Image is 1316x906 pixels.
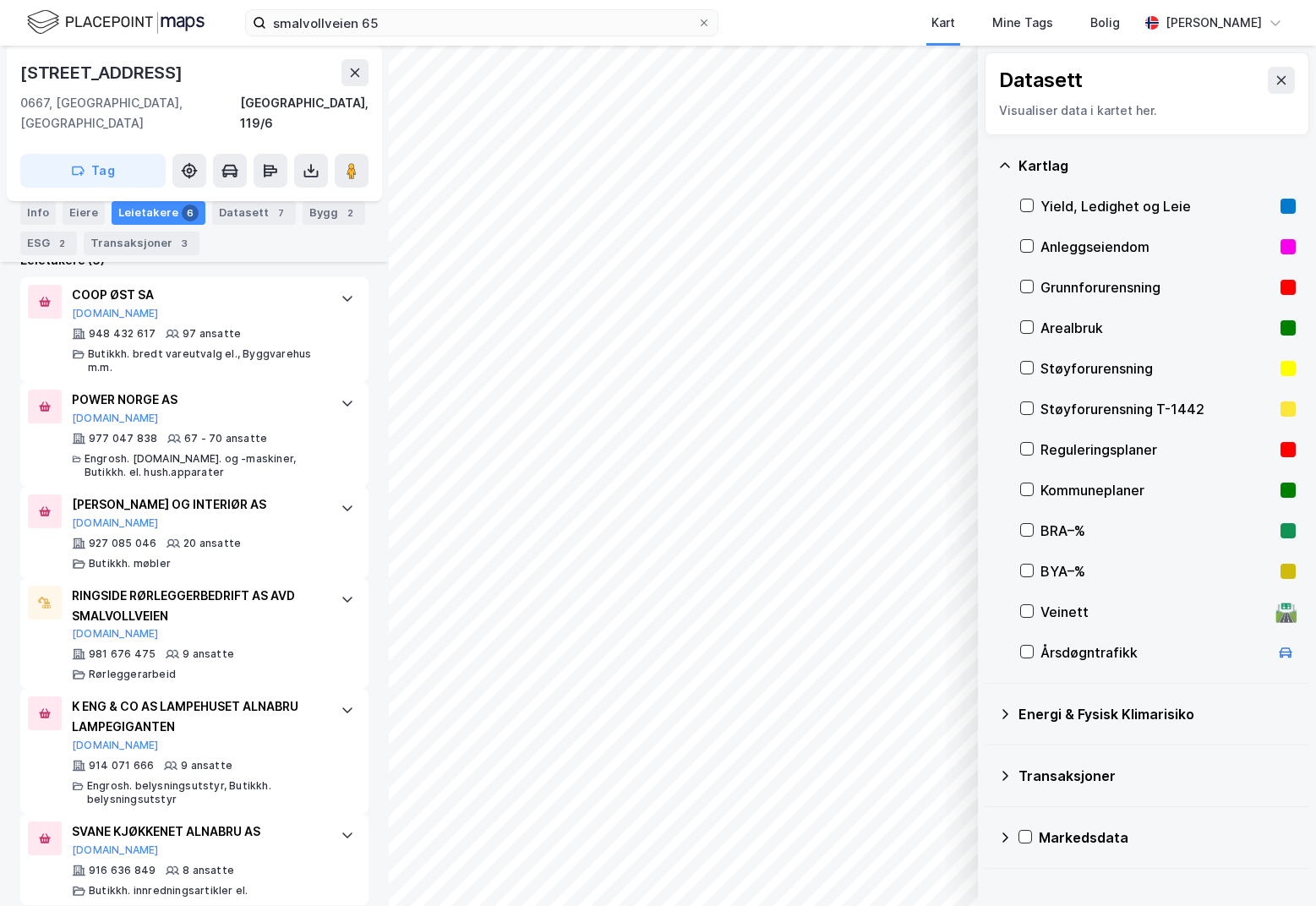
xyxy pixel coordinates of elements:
[1040,602,1269,622] div: Veinett
[1040,237,1274,257] div: Anleggseiendom
[181,759,232,772] div: 9 ansatte
[992,13,1053,33] div: Mine Tags
[183,327,241,341] div: 97 ansatte
[183,537,241,550] div: 20 ansatte
[63,201,105,225] div: Eiere
[20,154,166,188] button: Tag
[1018,766,1296,786] div: Transaksjoner
[85,452,324,479] div: Engrosh. [DOMAIN_NAME]. og -maskiner, Butikkh. el. hush.apparater
[89,537,156,550] div: 927 085 046
[72,821,324,842] div: SVANE KJØKKENET ALNABRU AS
[72,696,324,737] div: K ENG & CO AS LAMPEHUSET ALNABRU LAMPEGIGANTEN
[20,93,240,134] div: 0667, [GEOGRAPHIC_DATA], [GEOGRAPHIC_DATA]
[1018,704,1296,724] div: Energi & Fysisk Klimarisiko
[1166,13,1262,33] div: [PERSON_NAME]
[999,101,1295,121] div: Visualiser data i kartet her.
[266,10,697,35] input: Søk på adresse, matrikkel, gårdeiere, leietakere eller personer
[27,8,205,37] img: logo.f888ab2527a4732fd821a326f86c7f29.svg
[89,557,171,570] div: Butikkh. møbler
[1039,827,1296,848] div: Markedsdata
[20,201,56,225] div: Info
[1040,561,1274,581] div: BYA–%
[1040,399,1274,419] div: Støyforurensning T-1442
[84,232,199,255] div: Transaksjoner
[1040,358,1274,379] div: Støyforurensning
[72,516,159,530] button: [DOMAIN_NAME]
[89,884,248,898] div: Butikkh. innredningsartikler el.
[1040,277,1274,297] div: Grunnforurensning
[53,235,70,252] div: 2
[72,843,159,857] button: [DOMAIN_NAME]
[89,668,176,681] div: Rørleggerarbeid
[112,201,205,225] div: Leietakere
[1231,825,1316,906] iframe: Chat Widget
[183,864,234,877] div: 8 ansatte
[1040,318,1274,338] div: Arealbruk
[1040,642,1269,663] div: Årsdøgntrafikk
[176,235,193,252] div: 3
[1040,196,1274,216] div: Yield, Ledighet og Leie
[20,59,186,86] div: [STREET_ADDRESS]
[931,13,955,33] div: Kart
[1090,13,1120,33] div: Bolig
[72,285,324,305] div: COOP ØST SA
[89,647,156,661] div: 981 676 475
[183,647,234,661] div: 9 ansatte
[182,205,199,221] div: 6
[88,347,324,374] div: Butikkh. bredt vareutvalg el., Byggvarehus m.m.
[272,205,289,221] div: 7
[72,586,324,626] div: RINGSIDE RØRLEGGERBEDRIFT AS AVD SMALVOLLVEIEN
[212,201,296,225] div: Datasett
[184,432,267,445] div: 67 - 70 ansatte
[89,864,156,877] div: 916 636 849
[1040,521,1274,541] div: BRA–%
[1040,480,1274,500] div: Kommuneplaner
[89,759,154,772] div: 914 071 666
[240,93,369,134] div: [GEOGRAPHIC_DATA], 119/6
[1040,439,1274,460] div: Reguleringsplaner
[72,390,324,410] div: POWER NORGE AS
[1018,156,1296,176] div: Kartlag
[303,201,365,225] div: Bygg
[89,432,157,445] div: 977 047 838
[1275,601,1297,623] div: 🛣️
[72,494,324,515] div: [PERSON_NAME] OG INTERIØR AS
[72,307,159,320] button: [DOMAIN_NAME]
[20,232,77,255] div: ESG
[72,739,159,752] button: [DOMAIN_NAME]
[89,327,156,341] div: 948 432 617
[341,205,358,221] div: 2
[999,67,1083,94] div: Datasett
[87,779,324,806] div: Engrosh. belysningsutstyr, Butikkh. belysningsutstyr
[72,412,159,425] button: [DOMAIN_NAME]
[72,627,159,641] button: [DOMAIN_NAME]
